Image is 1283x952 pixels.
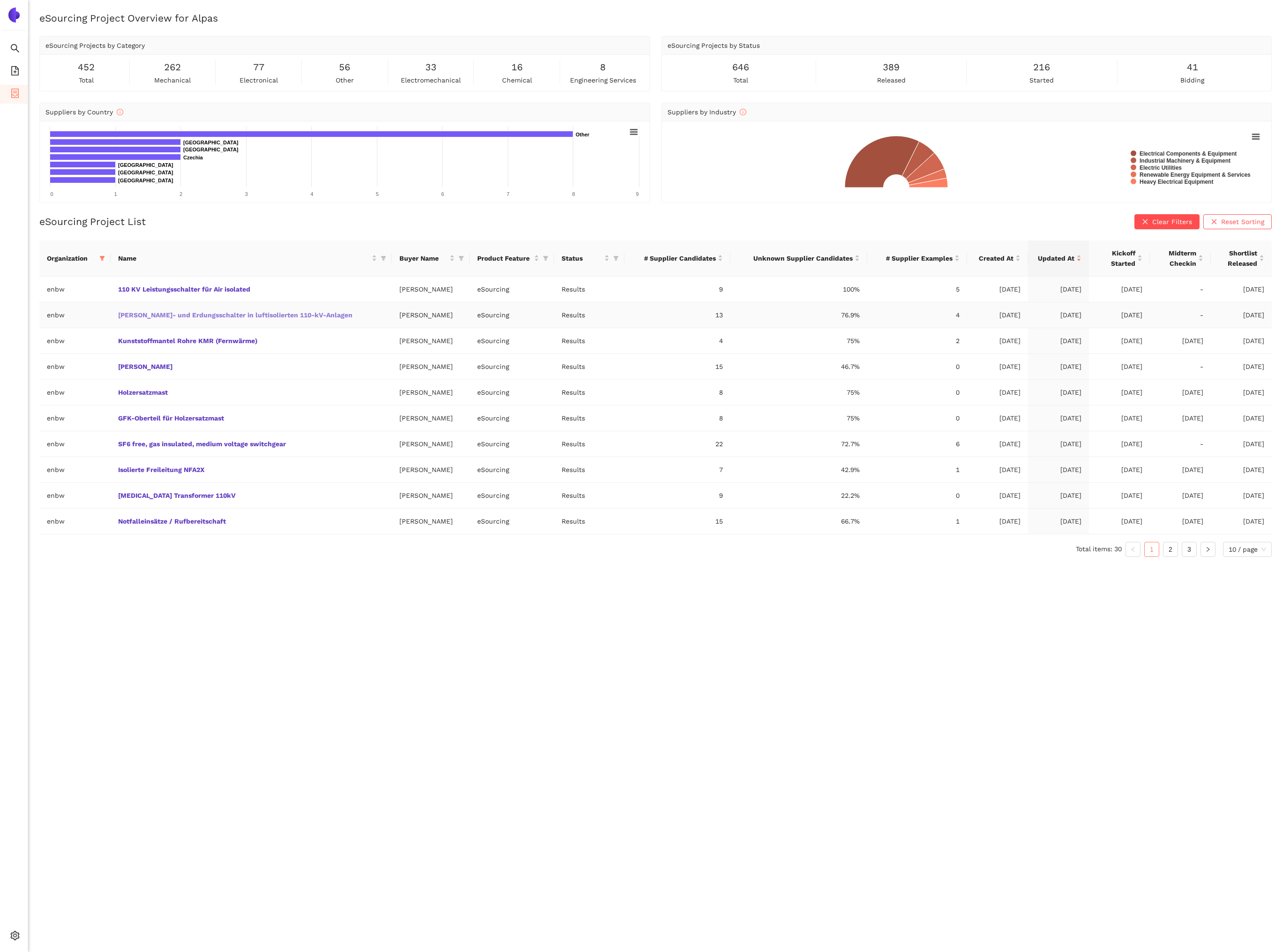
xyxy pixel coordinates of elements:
[45,108,123,116] span: Suppliers by Country
[1150,483,1211,509] td: [DATE]
[183,140,239,145] text: [GEOGRAPHIC_DATA]
[867,483,967,509] td: 0
[470,431,554,457] td: eSourcing
[1203,214,1272,229] button: closeReset Sorting
[570,75,636,85] span: engineering services
[1150,431,1211,457] td: -
[867,431,967,457] td: 6
[1140,179,1213,185] text: Heavy Electrical Equipment
[541,251,550,265] span: filter
[470,380,554,405] td: eSourcing
[1223,542,1272,557] div: Page Size
[572,191,575,197] text: 8
[867,302,967,328] td: 4
[600,60,606,75] span: 8
[10,85,20,104] span: container
[732,60,749,75] span: 646
[154,75,191,85] span: mechanical
[79,75,94,85] span: total
[1211,457,1272,483] td: [DATE]
[1187,60,1198,75] span: 41
[1089,483,1150,509] td: [DATE]
[39,277,111,302] td: enbw
[636,191,638,197] text: 9
[477,253,532,263] span: Product Feature
[1163,542,1178,557] li: 2
[1211,277,1272,302] td: [DATE]
[1089,509,1150,534] td: [DATE]
[730,240,867,277] th: this column's title is Unknown Supplier Candidates,this column is sortable
[1089,328,1150,354] td: [DATE]
[875,253,953,263] span: # Supplier Examples
[554,483,624,509] td: Results
[1229,542,1266,556] span: 10 / page
[392,457,470,483] td: [PERSON_NAME]
[1182,542,1196,556] a: 3
[1211,380,1272,405] td: [DATE]
[967,509,1028,534] td: [DATE]
[867,240,967,277] th: this column's title is # Supplier Examples,this column is sortable
[1028,328,1089,354] td: [DATE]
[425,60,436,75] span: 33
[1089,277,1150,302] td: [DATE]
[730,457,867,483] td: 42.9%
[339,60,350,75] span: 56
[1125,542,1140,557] li: Previous Page
[1140,172,1251,178] text: Renewable Energy Equipment & Services
[1150,277,1211,302] td: -
[554,380,624,405] td: Results
[554,457,624,483] td: Results
[39,405,111,431] td: enbw
[39,302,111,328] td: enbw
[10,63,20,82] span: file-add
[1028,354,1089,380] td: [DATE]
[470,457,554,483] td: eSourcing
[554,302,624,328] td: Results
[1089,405,1150,431] td: [DATE]
[967,354,1028,380] td: [DATE]
[470,240,554,277] th: this column's title is Product Feature,this column is sortable
[1028,380,1089,405] td: [DATE]
[967,328,1028,354] td: [DATE]
[1033,60,1050,75] span: 216
[1150,457,1211,483] td: [DATE]
[1142,218,1148,226] span: close
[458,255,464,261] span: filter
[730,509,867,534] td: 66.7%
[613,255,619,261] span: filter
[78,60,95,75] span: 452
[554,328,624,354] td: Results
[39,354,111,380] td: enbw
[867,328,967,354] td: 2
[1035,253,1074,263] span: Updated At
[1221,217,1264,227] span: Reset Sorting
[867,457,967,483] td: 1
[624,328,730,354] td: 4
[470,483,554,509] td: eSourcing
[967,457,1028,483] td: [DATE]
[1076,542,1122,557] li: Total items: 30
[867,277,967,302] td: 5
[392,483,470,509] td: [PERSON_NAME]
[1089,431,1150,457] td: [DATE]
[336,75,354,85] span: other
[470,302,554,328] td: eSourcing
[470,328,554,354] td: eSourcing
[740,109,746,115] span: info-circle
[45,42,145,49] span: eSourcing Projects by Category
[554,277,624,302] td: Results
[668,108,746,116] span: Suppliers by Industry
[10,928,20,946] span: setting
[381,255,386,261] span: filter
[1029,75,1054,85] span: started
[730,328,867,354] td: 75%
[967,431,1028,457] td: [DATE]
[1157,248,1196,269] span: Midterm Checkin
[1089,380,1150,405] td: [DATE]
[50,191,53,197] text: 0
[1211,483,1272,509] td: [DATE]
[111,240,392,277] th: this column's title is Name,this column is sortable
[1028,457,1089,483] td: [DATE]
[624,509,730,534] td: 15
[1150,302,1211,328] td: -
